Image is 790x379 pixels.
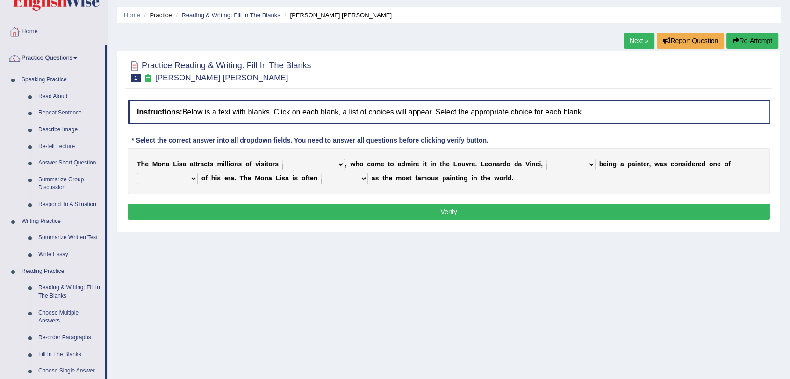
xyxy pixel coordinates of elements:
[294,174,298,182] b: s
[281,174,285,182] b: s
[280,174,281,182] b: i
[424,160,427,168] b: t
[406,174,409,182] b: s
[381,160,384,168] b: e
[688,160,692,168] b: d
[691,160,695,168] b: e
[686,160,688,168] b: i
[128,100,770,124] h4: Below is a text with blanks. Click on each blank, a list of choices will appear. Select the appro...
[643,160,647,168] b: e
[34,305,105,329] a: Choose Multiple Answers
[265,160,266,168] b: i
[508,174,512,182] b: d
[264,174,268,182] b: n
[514,160,518,168] b: d
[217,174,221,182] b: s
[234,160,238,168] b: n
[371,160,375,168] b: o
[411,160,413,168] b: i
[124,12,140,19] a: Home
[245,160,250,168] b: o
[695,160,697,168] b: r
[34,279,105,304] a: Reading & Writing: Fill In The Blanks
[670,160,674,168] b: c
[678,160,682,168] b: n
[461,160,466,168] b: u
[34,246,105,263] a: Write Essay
[255,174,260,182] b: M
[128,59,311,82] h2: Practice Reading & Writing: Fill In The Blanks
[388,160,390,168] b: t
[259,160,261,168] b: i
[494,174,499,182] b: w
[607,160,609,168] b: i
[423,160,424,168] b: i
[145,160,149,168] b: e
[302,174,306,182] b: o
[401,160,405,168] b: d
[34,88,105,105] a: Read Aloud
[155,73,288,82] small: [PERSON_NAME] [PERSON_NAME]
[211,174,215,182] b: h
[308,174,310,182] b: t
[240,174,244,182] b: T
[405,160,411,168] b: m
[709,160,713,168] b: o
[385,174,389,182] b: h
[635,160,637,168] b: i
[627,160,632,168] b: p
[268,160,273,168] b: o
[34,329,105,346] a: Re-order Paragraphs
[248,174,251,182] b: e
[210,160,214,168] b: s
[314,174,318,182] b: n
[198,160,200,168] b: r
[427,174,431,182] b: o
[530,160,531,168] b: i
[725,160,729,168] b: o
[350,160,355,168] b: w
[472,160,475,168] b: e
[663,160,667,168] b: s
[717,160,721,168] b: e
[181,12,280,19] a: Reading & Writing: Fill In The Blanks
[137,108,182,116] b: Instructions:
[464,174,468,182] b: g
[647,160,649,168] b: r
[208,160,210,168] b: t
[282,11,392,20] li: [PERSON_NAME] [PERSON_NAME]
[250,160,252,168] b: f
[182,160,186,168] b: a
[456,174,458,182] b: t
[620,160,624,168] b: a
[190,160,194,168] b: a
[518,160,522,168] b: a
[194,160,196,168] b: t
[698,160,702,168] b: e
[255,160,259,168] b: v
[469,160,471,168] b: r
[471,174,473,182] b: i
[17,263,105,280] a: Reading Practice
[359,160,364,168] b: o
[141,160,145,168] b: h
[372,174,375,182] b: a
[173,160,177,168] b: L
[224,174,228,182] b: e
[266,160,268,168] b: t
[137,160,141,168] b: T
[225,160,227,168] b: l
[539,160,541,168] b: i
[228,174,230,182] b: r
[421,174,427,182] b: m
[541,160,543,168] b: ,
[34,346,105,363] a: Fill In The Blanks
[446,174,450,182] b: a
[417,174,421,182] b: a
[238,160,242,168] b: s
[435,174,438,182] b: s
[276,174,280,182] b: L
[475,160,477,168] b: .
[285,174,289,182] b: a
[473,174,477,182] b: n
